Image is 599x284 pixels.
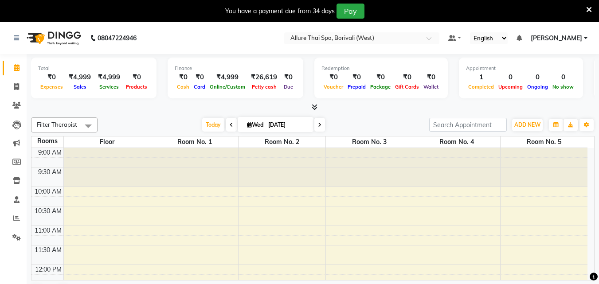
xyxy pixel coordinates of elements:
[175,84,192,90] span: Cash
[33,206,63,216] div: 10:30 AM
[65,72,94,82] div: ₹4,999
[225,7,335,16] div: You have a payment due from 34 days
[98,26,137,51] b: 08047224946
[496,72,525,82] div: 0
[124,84,149,90] span: Products
[282,84,295,90] span: Due
[466,65,576,72] div: Appointment
[345,72,368,82] div: ₹0
[38,84,65,90] span: Expenses
[466,72,496,82] div: 1
[124,72,149,82] div: ₹0
[245,121,266,128] span: Wed
[531,34,582,43] span: [PERSON_NAME]
[550,84,576,90] span: No show
[36,148,63,157] div: 9:00 AM
[525,84,550,90] span: Ongoing
[38,65,149,72] div: Total
[466,84,496,90] span: Completed
[23,26,83,51] img: logo
[38,72,65,82] div: ₹0
[421,72,441,82] div: ₹0
[266,118,310,132] input: 2025-09-03
[321,65,441,72] div: Redemption
[247,72,281,82] div: ₹26,619
[33,245,63,255] div: 11:30 AM
[429,118,507,132] input: Search Appointment
[326,136,413,148] span: Room No. 3
[413,136,500,148] span: Room No. 4
[512,119,543,131] button: ADD NEW
[321,84,345,90] span: Voucher
[71,84,89,90] span: Sales
[496,84,525,90] span: Upcoming
[393,72,421,82] div: ₹0
[64,136,151,148] span: Floor
[337,4,364,19] button: Pay
[97,84,121,90] span: Services
[207,84,247,90] span: Online/Custom
[514,121,540,128] span: ADD NEW
[250,84,279,90] span: Petty cash
[281,72,296,82] div: ₹0
[368,84,393,90] span: Package
[550,72,576,82] div: 0
[37,121,77,128] span: Filter Therapist
[345,84,368,90] span: Prepaid
[33,226,63,235] div: 11:00 AM
[192,72,207,82] div: ₹0
[175,72,192,82] div: ₹0
[31,136,63,146] div: Rooms
[321,72,345,82] div: ₹0
[239,136,325,148] span: Room No. 2
[94,72,124,82] div: ₹4,999
[202,118,224,132] span: Today
[393,84,421,90] span: Gift Cards
[421,84,441,90] span: Wallet
[192,84,207,90] span: Card
[368,72,393,82] div: ₹0
[33,265,63,274] div: 12:00 PM
[501,136,588,148] span: Room No. 5
[36,167,63,177] div: 9:30 AM
[33,187,63,196] div: 10:00 AM
[525,72,550,82] div: 0
[151,136,238,148] span: Room No. 1
[207,72,247,82] div: ₹4,999
[175,65,296,72] div: Finance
